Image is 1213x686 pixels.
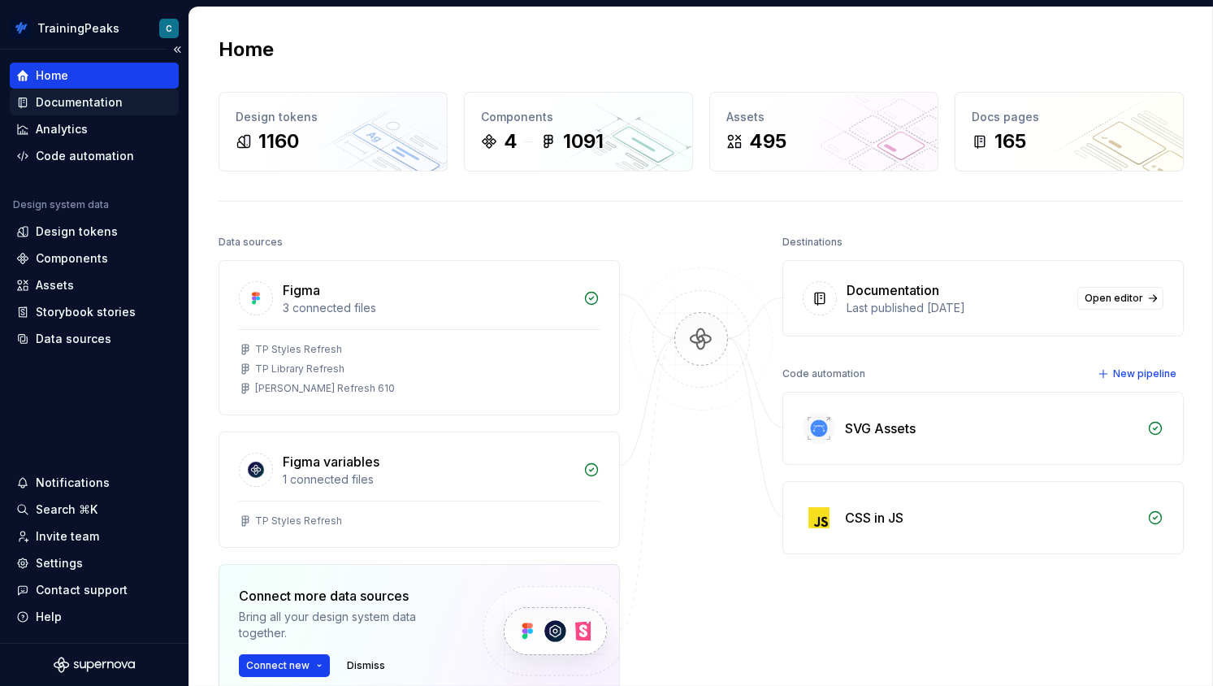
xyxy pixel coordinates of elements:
svg: Supernova Logo [54,657,135,673]
a: Home [10,63,179,89]
a: Assets495 [709,92,938,171]
div: Components [36,250,108,267]
div: 1091 [563,128,604,154]
div: Design tokens [236,109,431,125]
button: Dismiss [340,654,392,677]
div: Help [36,609,62,625]
a: Components41091 [464,92,693,171]
div: 495 [749,128,786,154]
div: Documentation [36,94,123,111]
div: Contact support [36,582,128,598]
div: Figma [283,280,320,300]
a: Settings [10,550,179,576]
div: 1160 [258,128,299,154]
div: TP Library Refresh [255,363,344,376]
span: Connect new [246,659,310,672]
span: Dismiss [347,659,385,672]
a: Code automation [10,143,179,169]
div: TrainingPeaks [37,20,119,37]
div: Invite team [36,528,99,545]
div: 4 [504,128,518,154]
a: Invite team [10,523,179,549]
div: CSS in JS [845,508,903,528]
h2: Home [219,37,274,63]
button: TrainingPeaksC [3,11,185,46]
div: [PERSON_NAME] Refresh 610 [255,382,395,395]
a: Open editor [1077,287,1163,310]
a: Analytics [10,116,179,142]
div: Figma variables [283,452,379,471]
div: C [166,22,172,35]
a: Storybook stories [10,299,179,325]
div: Design system data [13,198,109,211]
div: Search ⌘K [36,501,97,518]
a: Design tokens [10,219,179,245]
a: Data sources [10,326,179,352]
button: Notifications [10,470,179,496]
div: Components [481,109,676,125]
div: Connect more data sources [239,586,455,606]
span: Open editor [1085,292,1143,305]
a: Docs pages165 [955,92,1184,171]
div: Home [36,67,68,84]
button: Contact support [10,577,179,603]
div: TP Styles Refresh [255,514,342,528]
div: 3 connected files [283,300,574,316]
div: Bring all your design system data together. [239,609,455,641]
div: Data sources [219,231,283,254]
button: New pipeline [1093,363,1184,385]
button: Help [10,604,179,630]
div: Data sources [36,331,111,347]
a: Design tokens1160 [219,92,448,171]
div: Code automation [36,148,134,164]
a: Documentation [10,89,179,115]
div: Storybook stories [36,304,136,320]
a: Assets [10,272,179,298]
div: TP Styles Refresh [255,343,342,356]
div: Assets [726,109,921,125]
div: SVG Assets [845,419,916,438]
div: Notifications [36,475,110,491]
div: Assets [36,277,74,293]
div: Analytics [36,121,88,137]
div: Settings [36,555,83,571]
div: 1 connected files [283,471,574,488]
button: Connect new [239,654,330,677]
a: Figma variables1 connected filesTP Styles Refresh [219,432,620,548]
div: Documentation [847,280,939,300]
a: Figma3 connected filesTP Styles RefreshTP Library Refresh[PERSON_NAME] Refresh 610 [219,260,620,415]
div: 165 [994,128,1026,154]
button: Search ⌘K [10,497,179,523]
a: Components [10,245,179,271]
button: Collapse sidebar [166,38,188,61]
img: 4eb2c90a-beb3-47d2-b0e5-0e686db1db46.png [11,19,31,38]
span: New pipeline [1113,367,1176,380]
div: Destinations [782,231,843,254]
div: Last published [DATE] [847,300,1068,316]
div: Docs pages [972,109,1167,125]
div: Code automation [782,363,865,385]
div: Design tokens [36,224,118,240]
